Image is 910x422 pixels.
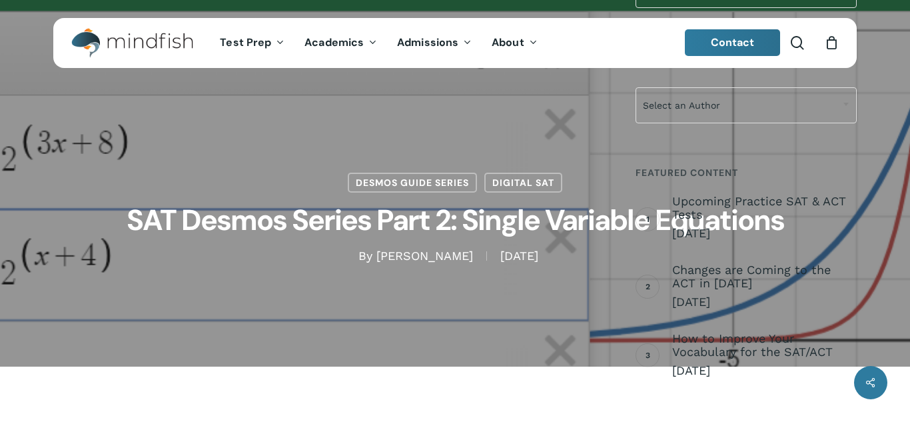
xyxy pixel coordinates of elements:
[210,18,547,68] nav: Main Menu
[672,363,857,379] span: [DATE]
[304,35,364,49] span: Academics
[636,87,857,123] span: Select an Author
[672,195,857,241] a: Upcoming Practice SAT & ACT Tests [DATE]
[484,173,562,193] a: Digital SAT
[294,37,387,49] a: Academics
[672,263,857,290] span: Changes are Coming to the ACT in [DATE]
[220,35,271,49] span: Test Prep
[210,37,294,49] a: Test Prep
[672,294,857,310] span: [DATE]
[397,35,458,49] span: Admissions
[387,37,482,49] a: Admissions
[636,161,857,185] h4: Featured Content
[711,35,755,49] span: Contact
[672,332,857,379] a: How to Improve Your Vocabulary for the SAT/ACT [DATE]
[348,173,477,193] a: Desmos Guide Series
[636,91,856,119] span: Select an Author
[53,18,857,68] header: Main Menu
[672,263,857,310] a: Changes are Coming to the ACT in [DATE] [DATE]
[376,249,473,263] a: [PERSON_NAME]
[672,195,857,221] span: Upcoming Practice SAT & ACT Tests
[492,35,524,49] span: About
[672,225,857,241] span: [DATE]
[482,37,548,49] a: About
[358,251,372,261] span: By
[685,29,781,56] a: Contact
[122,193,788,248] h1: SAT Desmos Series Part 2: Single Variable Equations
[486,251,552,261] span: [DATE]
[672,332,857,359] span: How to Improve Your Vocabulary for the SAT/ACT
